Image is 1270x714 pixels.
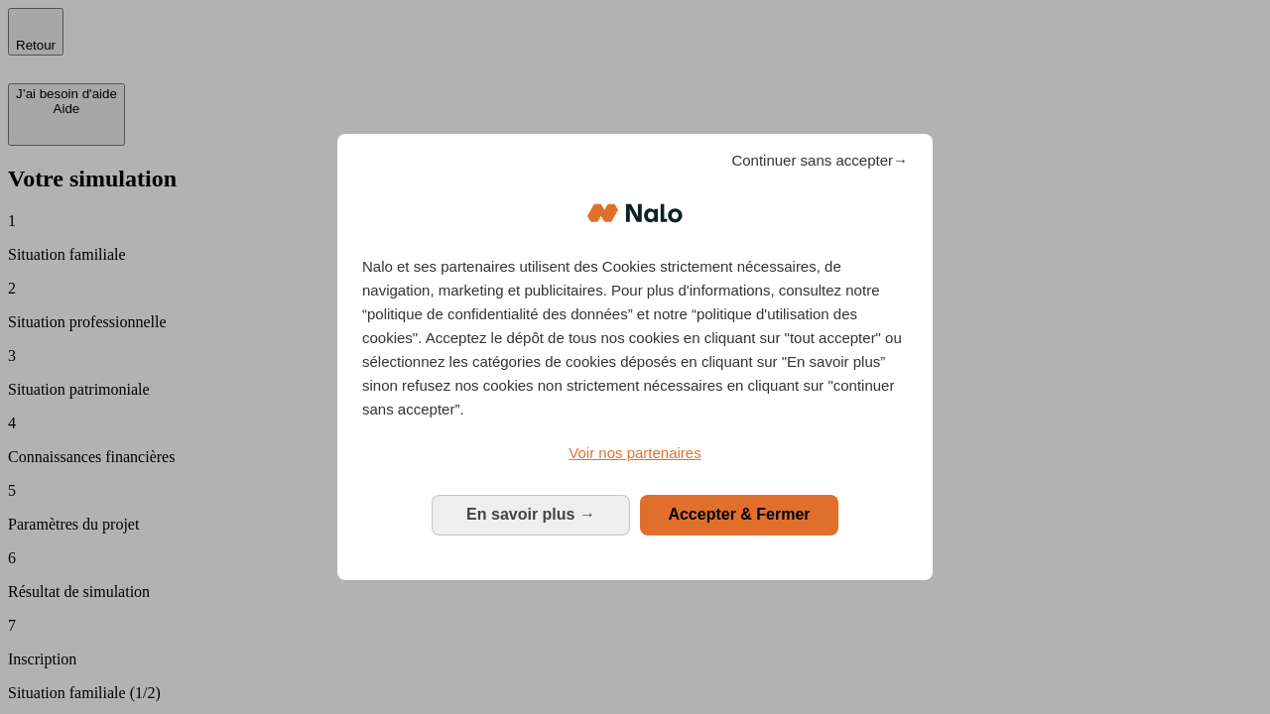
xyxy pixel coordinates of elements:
div: Bienvenue chez Nalo Gestion du consentement [337,134,933,579]
span: Accepter & Fermer [668,506,810,523]
span: Continuer sans accepter→ [731,149,908,173]
span: Voir nos partenaires [569,444,700,461]
p: Nalo et ses partenaires utilisent des Cookies strictement nécessaires, de navigation, marketing e... [362,255,908,421]
span: En savoir plus → [466,506,595,523]
img: Logo [587,183,683,243]
button: Accepter & Fermer: Accepter notre traitement des données et fermer [640,495,838,535]
button: En savoir plus: Configurer vos consentements [432,495,630,535]
a: Voir nos partenaires [362,441,908,465]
